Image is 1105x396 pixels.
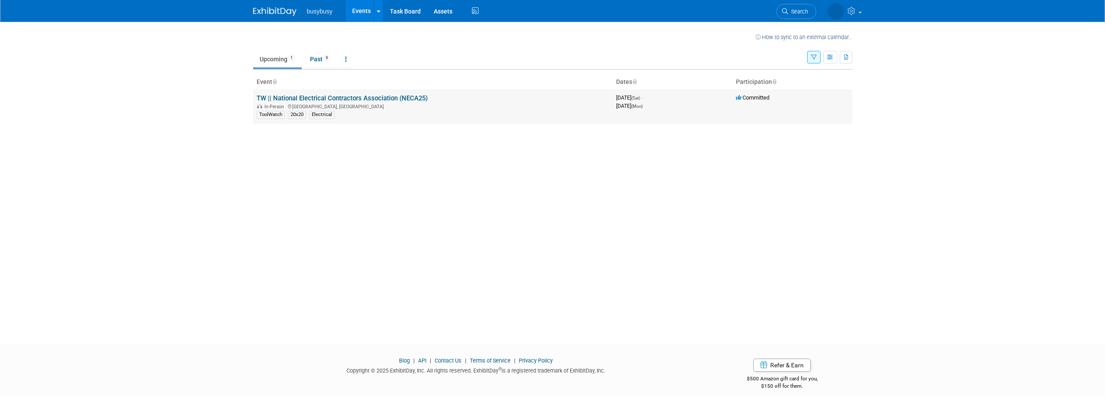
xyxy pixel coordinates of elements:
a: Contact Us [435,357,462,364]
div: ToolWatch [257,111,285,119]
div: $150 off for them. [712,383,852,390]
span: Search [788,8,808,15]
a: Sort by Participation Type [772,78,776,85]
span: (Mon) [631,104,643,109]
a: Search [776,4,816,19]
sup: ® [498,366,501,371]
a: Sort by Start Date [632,78,637,85]
span: (Sat) [631,96,640,100]
a: Upcoming1 [253,51,302,67]
span: [DATE] [616,103,643,109]
div: $500 Amazon gift card for you, [712,369,852,389]
a: TW || National Electrical Contractors Association (NECA25) [257,94,428,102]
span: - [641,94,643,101]
a: API [418,357,426,364]
span: 9 [323,55,330,61]
img: In-Person Event [257,104,262,108]
img: ExhibitDay [253,7,297,16]
div: Copyright © 2025 ExhibitDay, Inc. All rights reserved. ExhibitDay is a registered trademark of Ex... [253,365,699,375]
span: busybusy [307,8,333,15]
a: Past9 [303,51,337,67]
span: [DATE] [616,94,643,101]
span: | [463,357,468,364]
div: 20x20 [288,111,306,119]
span: Committed [736,94,769,101]
th: Participation [732,75,852,90]
th: Event [253,75,613,90]
a: Blog [399,357,410,364]
span: In-Person [264,104,287,110]
span: 1 [288,55,295,61]
img: Tucker Farmer [828,3,844,20]
a: Sort by Event Name [272,78,277,85]
a: How to sync to an external calendar... [755,34,852,40]
div: [GEOGRAPHIC_DATA], [GEOGRAPHIC_DATA] [257,103,609,110]
a: Refer & Earn [753,359,811,372]
a: Terms of Service [470,357,511,364]
th: Dates [613,75,732,90]
span: | [411,357,417,364]
div: Electrical [309,111,335,119]
span: | [512,357,518,364]
span: | [428,357,433,364]
a: Privacy Policy [519,357,553,364]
